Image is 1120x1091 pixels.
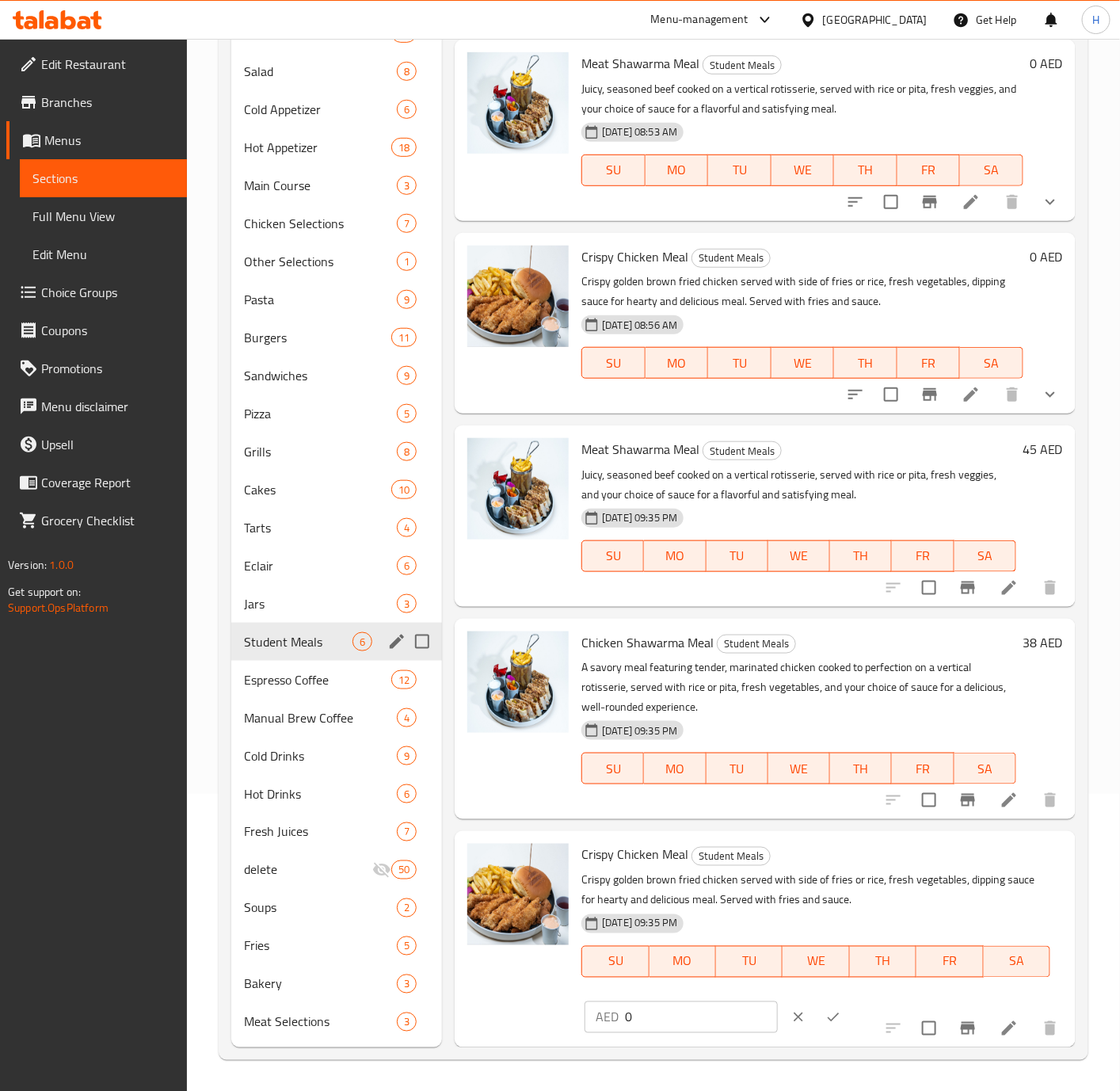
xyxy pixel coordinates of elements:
button: Branch-specific-item [949,1009,987,1047]
div: Student Meals [691,249,771,268]
span: TH [840,352,891,375]
span: Select to update [874,378,908,411]
span: Meat Shawarma Meal [581,51,699,75]
span: Student Meals [244,632,352,651]
span: Manual Brew Coffee [244,708,397,727]
span: Fries [244,937,397,956]
button: delete [993,183,1031,221]
button: SA [954,753,1016,784]
div: items [397,176,417,195]
span: Espresso Coffee [244,670,391,689]
span: Student Meals [703,56,781,74]
button: sort-choices [836,376,874,414]
a: Menu disclaimer [6,387,187,425]
button: TU [708,347,771,379]
span: 8 [398,64,416,79]
span: Version: [8,555,47,575]
span: [DATE] 09:35 PM [596,510,684,525]
span: Menus [44,131,174,150]
div: items [397,62,417,81]
span: Cakes [244,480,391,499]
img: Crispy Chicken Meal [467,844,569,945]
p: Juicy, seasoned beef cooked on a vertical rotisserie, served with rice or pita, fresh veggies, an... [581,79,1023,119]
h6: 38 AED [1023,631,1063,654]
span: Sections [32,169,174,188]
span: 6 [398,787,416,802]
span: FR [904,352,954,375]
button: WE [771,347,835,379]
a: Support.OpsPlatform [8,597,109,618]
span: Cold Appetizer [244,100,397,119]
div: Sandwiches9 [231,357,443,395]
span: 5 [398,939,416,954]
span: 3 [398,597,416,612]
div: Salad [244,62,397,81]
span: Select to update [912,784,946,817]
div: Other Selections1 [231,242,443,280]
span: TU [714,158,765,181]
span: 9 [398,368,416,383]
span: TU [713,544,762,567]
div: items [352,632,372,651]
a: Promotions [6,349,187,387]
button: MO [646,154,709,186]
h6: 0 AED [1030,246,1063,268]
span: Student Meals [692,249,770,267]
button: Branch-specific-item [949,569,987,607]
span: 6 [398,102,416,117]
button: SA [984,946,1050,978]
span: SU [589,352,638,375]
div: items [391,670,417,689]
span: 7 [398,216,416,231]
span: Meat Selections [244,1013,397,1032]
span: Chicken Selections [244,214,397,233]
button: WE [768,753,830,784]
span: Promotions [41,359,174,378]
a: Menus [6,121,187,159]
button: SA [954,540,1016,572]
div: items [397,518,417,537]
div: items [397,290,417,309]
div: Manual Brew Coffee4 [231,699,443,737]
span: 3 [398,178,416,193]
span: MO [656,950,710,973]
a: Coverage Report [6,463,187,502]
span: Crispy Chicken Meal [581,843,688,867]
span: Hot Drinks [244,784,397,803]
button: FR [892,540,954,572]
button: FR [897,154,961,186]
span: SA [966,352,1017,375]
div: Fries5 [231,927,443,965]
button: TU [716,946,783,978]
button: TH [850,946,916,978]
div: Sandwiches [244,366,397,385]
div: items [397,1013,417,1032]
svg: Show Choices [1041,193,1060,212]
div: Other Selections [244,252,397,271]
span: 8 [398,444,416,460]
span: Grills [244,442,397,461]
a: Edit menu item [1000,1019,1019,1038]
button: TH [834,347,897,379]
div: items [397,252,417,271]
button: FR [916,946,983,978]
button: TU [707,753,768,784]
span: SU [589,544,638,567]
a: Branches [6,83,187,121]
span: SA [966,158,1017,181]
span: Bakery [244,975,397,994]
span: Edit Menu [32,245,174,264]
img: Chicken Shawarma Meal [467,631,569,733]
span: WE [775,544,824,567]
a: Edit menu item [962,193,981,212]
span: Jars [244,594,397,613]
span: 9 [398,749,416,764]
div: Pasta [244,290,397,309]
a: Grocery Checklist [6,502,187,540]
span: Get support on: [8,582,81,602]
div: [GEOGRAPHIC_DATA] [823,11,928,29]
